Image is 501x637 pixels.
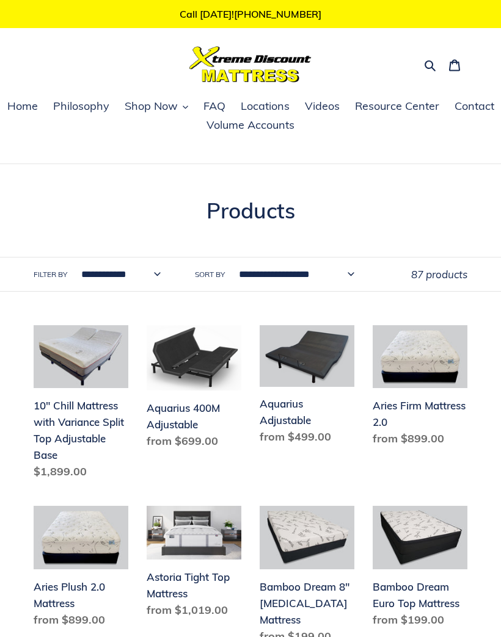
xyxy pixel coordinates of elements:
span: Home [7,99,38,113]
a: FAQ [197,98,232,116]
a: Aquarius Adjustable [260,325,354,450]
a: Bamboo Dream Euro Top Mattress [373,506,467,632]
label: Sort by [195,269,225,280]
span: Shop Now [125,99,178,113]
a: Philosophy [47,98,115,116]
a: Astoria Tight Top Mattress [147,506,241,622]
a: [PHONE_NUMBER] [234,8,321,20]
a: Resource Center [349,98,445,116]
button: Shop Now [119,98,194,116]
a: Videos [299,98,346,116]
img: Xtreme Discount Mattress [189,46,312,82]
span: Resource Center [355,99,439,113]
a: Aries Plush 2.0 Mattress [34,506,128,632]
span: Products [207,197,295,224]
label: Filter by [34,269,67,280]
span: Volume Accounts [207,118,294,132]
a: Aquarius 400M Adjustable [147,325,241,454]
a: Home [1,98,44,116]
span: Locations [241,99,290,113]
a: Aries Firm Mattress 2.0 [373,325,467,452]
span: Philosophy [53,99,109,113]
span: FAQ [203,99,225,113]
a: 10" Chill Mattress with Variance Split Top Adjustable Base [34,325,128,484]
a: Contact [448,98,500,116]
span: 87 products [411,268,467,281]
span: Videos [305,99,340,113]
a: Volume Accounts [200,117,301,135]
a: Locations [235,98,296,116]
span: Contact [455,99,494,113]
